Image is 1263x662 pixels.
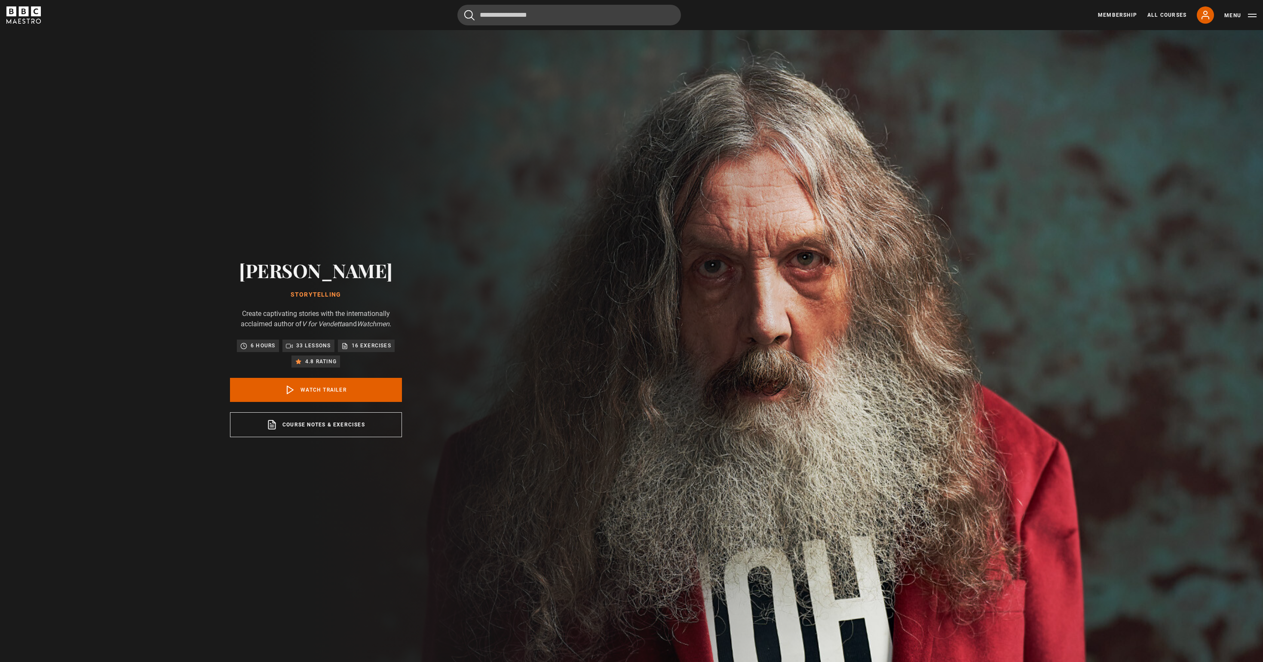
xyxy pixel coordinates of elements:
[464,10,475,21] button: Submit the search query
[352,341,391,350] p: 16 exercises
[230,378,402,402] a: Watch Trailer
[6,6,41,24] svg: BBC Maestro
[1098,11,1137,19] a: Membership
[1224,11,1257,20] button: Toggle navigation
[302,320,345,328] i: V for Vendetta
[1147,11,1186,19] a: All Courses
[296,341,331,350] p: 33 lessons
[251,341,275,350] p: 6 hours
[357,320,389,328] i: Watchmen
[230,291,402,298] h1: Storytelling
[305,357,337,366] p: 4.8 rating
[230,412,402,437] a: Course notes & exercises
[457,5,681,25] input: Search
[230,259,402,281] h2: [PERSON_NAME]
[230,309,402,329] p: Create captivating stories with the internationally acclaimed author of and .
